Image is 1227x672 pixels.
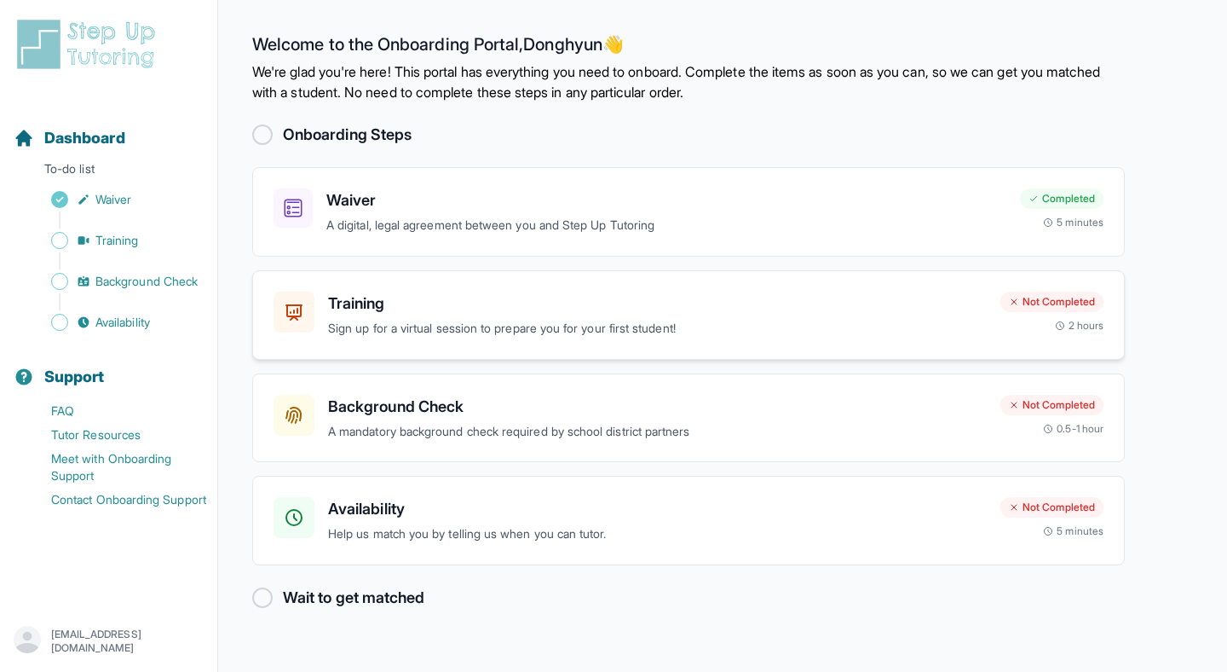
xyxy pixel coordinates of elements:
button: [EMAIL_ADDRESS][DOMAIN_NAME] [14,626,204,657]
span: Dashboard [44,126,125,150]
h2: Onboarding Steps [283,123,412,147]
h2: Wait to get matched [283,586,424,610]
a: AvailabilityHelp us match you by telling us when you can tutor.Not Completed5 minutes [252,476,1125,565]
a: Tutor Resources [14,423,217,447]
div: 5 minutes [1043,524,1103,538]
a: Waiver [14,188,217,211]
span: Waiver [95,191,131,208]
a: Contact Onboarding Support [14,488,217,512]
p: A digital, legal agreement between you and Step Up Tutoring [326,216,1006,235]
span: Training [95,232,139,249]
a: Dashboard [14,126,125,150]
a: TrainingSign up for a virtual session to prepare you for your first student!Not Completed2 hours [252,270,1125,360]
div: Completed [1020,188,1103,209]
div: Not Completed [1000,292,1103,312]
h3: Availability [328,497,987,521]
div: 0.5-1 hour [1043,422,1103,436]
a: Background CheckA mandatory background check required by school district partnersNot Completed0.5... [252,374,1125,463]
h3: Background Check [328,395,987,419]
span: Availability [95,314,150,331]
a: Availability [14,310,217,334]
a: Training [14,229,217,252]
span: Background Check [95,273,198,290]
button: Dashboard [7,99,210,157]
h3: Training [328,292,987,316]
a: Meet with Onboarding Support [14,447,217,488]
p: Help us match you by telling us when you can tutor. [328,524,987,544]
p: We're glad you're here! This portal has everything you need to onboard. Complete the items as soo... [252,61,1125,102]
img: logo [14,17,165,72]
div: Not Completed [1000,395,1103,415]
a: WaiverA digital, legal agreement between you and Step Up TutoringCompleted5 minutes [252,167,1125,257]
p: A mandatory background check required by school district partners [328,422,987,442]
p: [EMAIL_ADDRESS][DOMAIN_NAME] [51,628,204,655]
h2: Welcome to the Onboarding Portal, Donghyun 👋 [252,34,1125,61]
h3: Waiver [326,188,1006,212]
p: To-do list [7,160,210,184]
div: Not Completed [1000,497,1103,518]
div: 2 hours [1055,319,1104,333]
div: 5 minutes [1043,216,1103,229]
button: Support [7,338,210,396]
span: Support [44,365,105,389]
a: FAQ [14,399,217,423]
p: Sign up for a virtual session to prepare you for your first student! [328,319,987,339]
a: Background Check [14,269,217,293]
